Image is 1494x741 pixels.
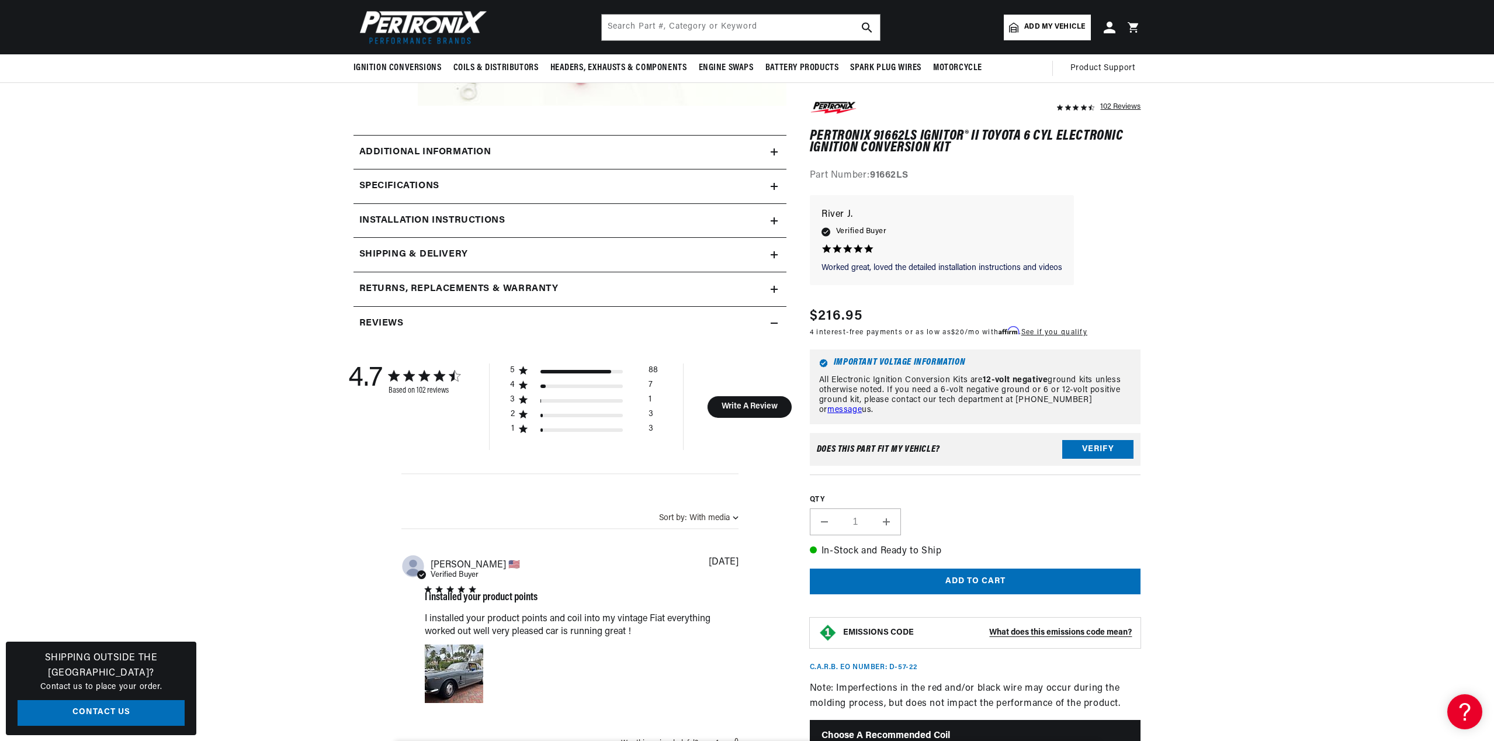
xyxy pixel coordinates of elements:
label: QTY [810,496,1141,505]
summary: Product Support [1070,54,1141,82]
h6: Important Voltage Information [819,359,1132,368]
div: [DATE] [709,558,739,567]
summary: Reviews [353,307,786,341]
p: Worked great, loved the detailed installation instructions and videos [821,262,1062,274]
div: 3 [510,394,515,405]
span: Headers, Exhausts & Components [550,62,687,74]
h2: Additional Information [359,145,491,160]
h3: Shipping Outside the [GEOGRAPHIC_DATA]? [18,651,185,681]
span: Motorcycle [933,62,982,74]
p: Contact us to place your order. [18,681,185,694]
h2: Returns, Replacements & Warranty [359,282,559,297]
a: Add my vehicle [1004,15,1090,40]
p: C.A.R.B. EO Number: D-57-22 [810,663,918,673]
img: Emissions code [819,624,837,643]
div: 2 [510,409,515,420]
strong: What does this emissions code mean? [989,629,1132,638]
button: EMISSIONS CODEWhat does this emissions code mean? [843,628,1132,639]
p: River J. [821,207,1062,223]
div: 4 [510,380,515,390]
button: Write A Review [707,396,792,418]
h2: Specifications [359,179,439,194]
summary: Shipping & Delivery [353,238,786,272]
button: Verify [1062,441,1134,459]
span: Stephen M. [431,559,520,570]
span: $20 [951,330,965,337]
summary: Ignition Conversions [353,54,448,82]
button: search button [854,15,880,40]
p: 4 interest-free payments or as low as /mo with . [810,327,1087,338]
a: Contact Us [18,700,185,726]
div: 7 [649,380,653,394]
div: 88 [649,365,658,380]
div: 5 star by 88 reviews [510,365,658,380]
span: $216.95 [810,306,862,327]
summary: Spark Plug Wires [844,54,927,82]
span: Sort by: [659,514,687,522]
div: 1 [649,394,651,409]
strong: 12-volt negative [983,376,1048,385]
input: Search Part #, Category or Keyword [602,15,880,40]
div: 5 [510,365,515,376]
div: Does This part fit My vehicle? [817,445,940,455]
p: All Electronic Ignition Conversion Kits are ground kits unless otherwise noted. If you need a 6-v... [819,376,1132,415]
span: Verified Buyer [836,226,886,238]
div: 2 star by 3 reviews [510,409,658,424]
p: In-Stock and Ready to Ship [810,544,1141,559]
div: 1 [510,424,515,434]
div: 4 star by 7 reviews [510,380,658,394]
span: Battery Products [765,62,839,74]
div: 102 Reviews [1100,99,1141,113]
summary: Returns, Replacements & Warranty [353,272,786,306]
div: 5 star rating out of 5 stars [425,586,538,593]
summary: Additional Information [353,136,786,169]
span: Product Support [1070,62,1135,75]
summary: Headers, Exhausts & Components [545,54,693,82]
div: 1 star by 3 reviews [510,424,658,438]
div: I installed your product points [425,593,538,603]
button: Sort by:With media [659,514,739,522]
button: Add to cart [810,569,1141,595]
summary: Motorcycle [927,54,988,82]
a: message [827,406,862,414]
summary: Battery Products [760,54,845,82]
span: Ignition Conversions [353,62,442,74]
h2: Installation instructions [359,213,505,228]
div: Based on 102 reviews [389,386,460,395]
span: Verified Buyer [431,571,479,579]
div: Part Number: [810,169,1141,184]
summary: Installation instructions [353,204,786,238]
strong: EMISSIONS CODE [843,629,914,638]
span: Spark Plug Wires [850,62,921,74]
div: 3 star by 1 reviews [510,394,658,409]
h1: PerTronix 91662LS Ignitor® II Toyota 6 cyl Electronic Ignition Conversion Kit [810,130,1141,154]
div: 3 [649,409,653,424]
h2: Shipping & Delivery [359,247,468,262]
a: See if you qualify - Learn more about Affirm Financing (opens in modal) [1021,330,1087,337]
div: With media [689,514,730,522]
span: Add my vehicle [1024,22,1085,33]
span: Engine Swaps [699,62,754,74]
span: Coils & Distributors [453,62,539,74]
div: Image of Review by Stephen M. on March 03, 23 number 1 [425,645,483,703]
strong: 91662LS [870,171,908,181]
summary: Engine Swaps [693,54,760,82]
h2: Reviews [359,316,404,331]
img: Pertronix [353,7,488,47]
span: Affirm [999,327,1019,335]
summary: Coils & Distributors [448,54,545,82]
div: 4.7 [348,363,383,395]
div: 3 [649,424,653,438]
summary: Specifications [353,169,786,203]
